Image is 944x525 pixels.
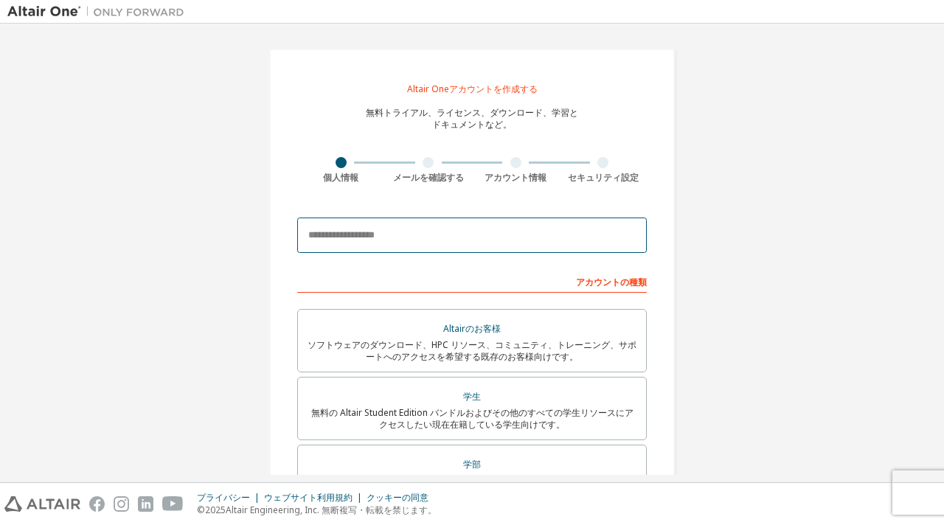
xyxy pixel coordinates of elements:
img: altair_logo.svg [4,496,80,512]
img: linkedin.svg [138,496,153,512]
font: 学生を管理し、学術目的でソフトウェアにアクセスする学術機関の教職員および管理者向け。 [308,473,636,498]
font: Altair Oneアカウントを作成する [407,83,538,95]
font: セキュリティ設定 [568,171,639,184]
font: Altairのお客様 [443,322,501,335]
font: ソフトウェアのダウンロード、HPC リソース、コミュニティ、トレーニング、サポートへのアクセスを希望する既存のお客様向けです。 [308,338,636,363]
img: アルタイルワン [7,4,192,19]
font: 無料トライアル、ライセンス、ダウンロード、学習と [366,106,578,119]
font: 個人情報 [323,171,358,184]
img: youtube.svg [162,496,184,512]
font: クッキーの同意 [367,491,428,504]
font: メールを確認する [393,171,464,184]
font: © [197,504,205,516]
font: 学部 [463,458,481,470]
font: アカウント情報 [485,171,546,184]
font: プライバシー [197,491,250,504]
font: ドキュメントなど。 [432,118,512,131]
img: facebook.svg [89,496,105,512]
font: アカウントの種類 [576,276,647,288]
font: Altair Engineering, Inc. 無断複写・転載を禁じます。 [226,504,437,516]
font: 2025 [205,504,226,516]
font: 無料の Altair Student Edition バンドルおよびその他のすべての学生リソースにアクセスしたい現在在籍している学生向けです。 [311,406,634,431]
img: instagram.svg [114,496,129,512]
font: 学生 [463,390,481,403]
font: ウェブサイト利用規約 [264,491,353,504]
